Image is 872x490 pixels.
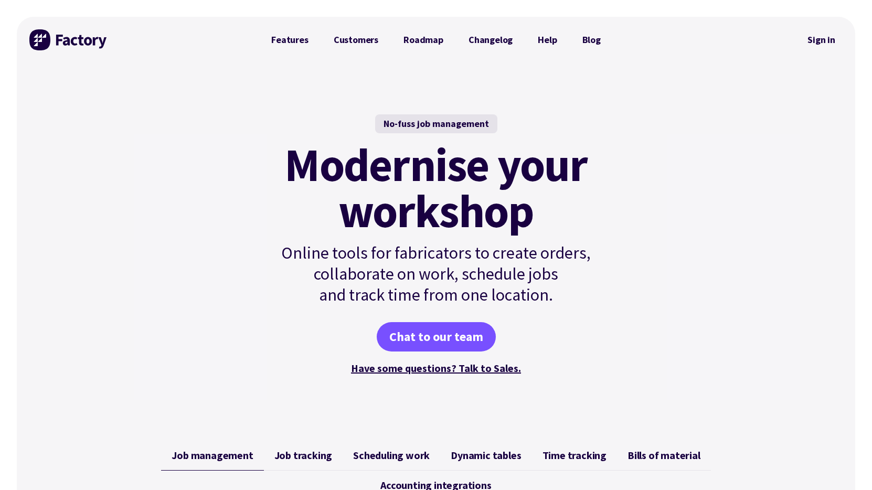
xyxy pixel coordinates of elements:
a: Sign in [800,28,843,52]
a: Customers [321,29,391,50]
span: Job management [172,449,253,462]
a: Help [525,29,569,50]
a: Changelog [456,29,525,50]
span: Job tracking [274,449,333,462]
img: Factory [29,29,108,50]
mark: Modernise your workshop [284,142,587,234]
a: Blog [570,29,613,50]
a: Roadmap [391,29,456,50]
a: Features [259,29,321,50]
span: Scheduling work [353,449,430,462]
iframe: Chat Widget [820,440,872,490]
div: No-fuss job management [375,114,497,133]
nav: Primary Navigation [259,29,613,50]
a: Have some questions? Talk to Sales. [351,361,521,375]
nav: Secondary Navigation [800,28,843,52]
span: Dynamic tables [451,449,521,462]
p: Online tools for fabricators to create orders, collaborate on work, schedule jobs and track time ... [259,242,613,305]
span: Time tracking [543,449,607,462]
a: Chat to our team [377,322,496,351]
span: Bills of material [628,449,700,462]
